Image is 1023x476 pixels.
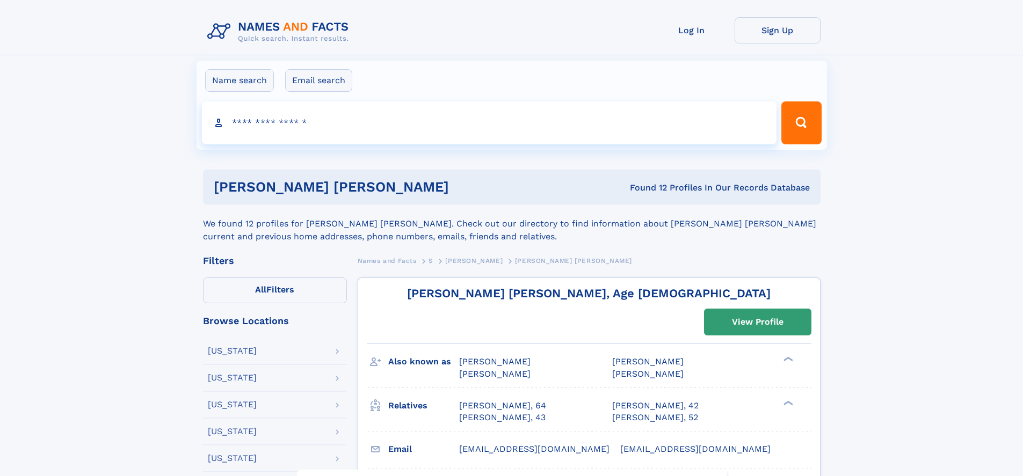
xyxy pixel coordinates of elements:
span: All [255,284,266,295]
span: [EMAIL_ADDRESS][DOMAIN_NAME] [620,444,771,454]
a: [PERSON_NAME] [445,254,503,267]
div: Browse Locations [203,316,347,326]
label: Filters [203,277,347,303]
h3: Also known as [388,353,459,371]
a: S [429,254,433,267]
span: [PERSON_NAME] [612,369,684,379]
span: [PERSON_NAME] [612,356,684,367]
div: We found 12 profiles for [PERSON_NAME] [PERSON_NAME]. Check out our directory to find information... [203,204,821,243]
span: [EMAIL_ADDRESS][DOMAIN_NAME] [459,444,610,454]
a: [PERSON_NAME] [PERSON_NAME], Age [DEMOGRAPHIC_DATA] [407,287,771,300]
div: ❯ [781,356,794,363]
a: [PERSON_NAME], 42 [612,400,699,412]
span: [PERSON_NAME] [459,356,531,367]
div: [US_STATE] [208,400,257,409]
a: Names and Facts [358,254,417,267]
div: ❯ [781,399,794,406]
div: [US_STATE] [208,347,257,355]
a: Log In [649,17,735,43]
span: [PERSON_NAME] [PERSON_NAME] [515,257,632,265]
div: View Profile [732,310,783,334]
div: Filters [203,256,347,266]
span: [PERSON_NAME] [445,257,503,265]
div: [US_STATE] [208,427,257,436]
span: [PERSON_NAME] [459,369,531,379]
div: Found 12 Profiles In Our Records Database [539,182,810,194]
h1: [PERSON_NAME] [PERSON_NAME] [214,180,540,194]
a: [PERSON_NAME], 64 [459,400,546,412]
a: Sign Up [735,17,821,43]
h3: Email [388,440,459,458]
a: View Profile [705,309,811,335]
a: [PERSON_NAME], 43 [459,412,546,423]
label: Name search [205,69,274,92]
span: S [429,257,433,265]
input: search input [202,101,777,144]
img: Logo Names and Facts [203,17,358,46]
div: [US_STATE] [208,374,257,382]
button: Search Button [781,101,821,144]
h3: Relatives [388,397,459,415]
label: Email search [285,69,352,92]
div: [US_STATE] [208,454,257,463]
a: [PERSON_NAME], 52 [612,412,698,423]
